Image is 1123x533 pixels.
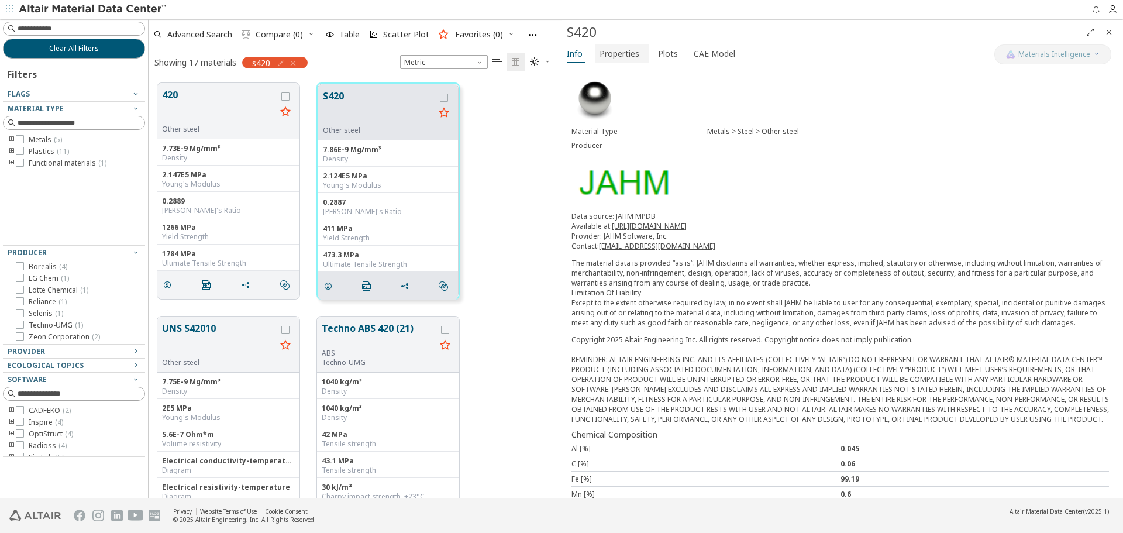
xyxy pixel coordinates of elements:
button: Close [1100,23,1118,42]
div: Fe [%] [571,474,840,484]
span: LG Chem [29,274,69,283]
div: 43.1 MPa [322,456,454,466]
div: Density [322,387,454,396]
button: Table View [488,53,507,71]
div: Young's Modulus [162,180,295,189]
button: Favorite [276,103,295,122]
div: 30 kJ/m² [322,483,454,492]
img: Altair Material Data Center [19,4,168,15]
div: Density [322,413,454,422]
button: Techno ABS 420 (21) [322,321,436,349]
span: ( 4 ) [58,441,67,451]
i:  [511,57,521,67]
div: 99.19 [840,474,1110,484]
div: 5.6E-7 Ohm*m [162,430,295,439]
span: Functional materials [29,159,106,168]
button: Producer [3,246,145,260]
img: AI Copilot [1006,50,1015,59]
button: Theme [525,53,556,71]
span: Borealis [29,262,67,271]
span: Producer [8,247,47,257]
span: Selenis [29,309,63,318]
div: 1266 MPa [162,223,295,232]
a: Privacy [173,507,192,515]
button: 420 [162,88,276,125]
i:  [530,57,539,67]
div: 0.6 [840,489,1110,499]
span: ( 1 ) [80,285,88,295]
div: Density [323,154,453,164]
span: Reliance [29,297,67,307]
button: PDF Download [357,274,381,298]
span: Scatter Plot [383,30,429,39]
div: Electrical conductivity-temperature [162,456,295,466]
div: Material Type [571,127,707,136]
a: [EMAIL_ADDRESS][DOMAIN_NAME] [599,241,715,251]
span: Materials Intelligence [1018,50,1090,59]
div: Copyright 2025 Altair Engineering Inc. All rights reserved. Copyright notice does not imply publi... [571,335,1114,424]
button: Provider [3,345,145,359]
div: [PERSON_NAME]'s Ratio [162,206,295,215]
div: 1784 MPa [162,249,295,259]
span: Lotte Chemical [29,286,88,295]
div: Electrical resistivity-temperature [162,483,295,492]
span: Flags [8,89,30,99]
button: Similar search [275,273,299,297]
div: Volume resistivity [162,439,295,449]
img: Altair Engineering [9,510,61,521]
span: ( 4 ) [65,429,73,439]
span: ( 1 ) [58,297,67,307]
div: Ultimate Tensile Strength [162,259,295,268]
button: Details [157,273,182,297]
button: PDF Download [197,273,221,297]
span: Software [8,374,47,384]
span: Advanced Search [167,30,232,39]
span: ( 4 ) [59,262,67,271]
div: grid [149,74,561,498]
i: toogle group [8,147,16,156]
a: [URL][DOMAIN_NAME] [612,221,687,231]
span: Properties [600,44,639,63]
a: Cookie Consent [265,507,308,515]
div: Producer [571,141,707,150]
i: toogle group [8,159,16,168]
button: Material Type [3,102,145,116]
span: ( 1 ) [55,308,63,318]
button: Clear All Filters [3,39,145,59]
span: ( 4 ) [55,417,63,427]
div: C [%] [571,459,840,469]
div: 473.3 MPa [323,250,453,260]
span: ( 1 ) [75,320,83,330]
div: Yield Strength [323,233,453,243]
span: Info [567,44,583,63]
span: Zeon Corporation [29,332,100,342]
span: Clear All Filters [49,44,99,53]
button: Details [318,274,343,298]
button: UNS S42010 [162,321,276,358]
button: Favorite [436,336,454,355]
span: Inspire [29,418,63,427]
span: Plots [658,44,678,63]
button: Software [3,373,145,387]
i: toogle group [8,406,16,415]
span: CADFEKO [29,406,71,415]
div: Filters [3,59,43,87]
img: Material Type Image [571,75,618,122]
button: Similar search [433,274,458,298]
div: Tensile strength [322,466,454,475]
span: Provider [8,346,45,356]
span: OptiStruct [29,429,73,439]
div: Other steel [162,358,276,367]
div: 7.75E-9 Mg/mm³ [162,377,295,387]
div: Other steel [162,125,276,134]
div: Young's Modulus [162,413,295,422]
span: ( 2 ) [92,332,100,342]
span: Plastics [29,147,69,156]
span: Favorites (0) [455,30,503,39]
button: S420 [323,89,435,126]
i: toogle group [8,441,16,451]
div: Metals > Steel > Other steel [707,127,1114,136]
span: s420 [252,57,270,68]
div: Diagram [162,466,295,475]
button: Favorite [435,104,453,123]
